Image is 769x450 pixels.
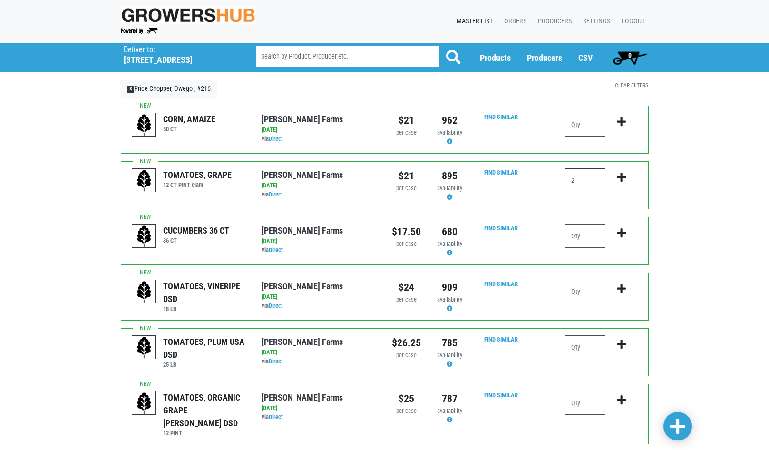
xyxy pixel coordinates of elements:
[392,240,421,249] div: per case
[565,280,605,303] input: Qty
[530,12,575,30] a: Producers
[437,129,462,136] span: availability
[132,336,156,360] img: placeholder-variety-43d6402dacf2d531de610a020419775a.svg
[132,391,156,415] img: placeholder-variety-43d6402dacf2d531de610a020419775a.svg
[163,391,247,430] div: TOMATOES, ORGANIC GRAPE [PERSON_NAME] DSD
[262,246,377,255] div: via
[262,348,377,357] div: [DATE]
[578,53,593,63] a: CSV
[262,170,343,180] a: [PERSON_NAME] Farms
[392,184,421,193] div: per case
[262,404,377,413] div: [DATE]
[615,82,648,88] a: Clear Filters
[484,225,518,232] a: Find Similar
[565,224,605,248] input: Qty
[435,280,464,295] div: 909
[392,280,421,295] div: $24
[392,168,421,184] div: $21
[435,224,464,239] div: 680
[121,28,160,34] img: Powered by Big Wheelbarrow
[435,391,464,406] div: 787
[269,302,283,309] a: Direct
[527,53,562,63] a: Producers
[132,169,156,193] img: placeholder-variety-43d6402dacf2d531de610a020419775a.svg
[435,335,464,351] div: 785
[132,225,156,248] img: placeholder-variety-43d6402dacf2d531de610a020419775a.svg
[262,357,377,366] div: via
[163,168,232,181] div: TOMATOES, GRAPE
[484,169,518,176] a: Find Similar
[565,113,605,137] input: Qty
[124,43,239,65] span: Price Chopper, Owego , #216 (42 W Main St, Owego, NY 13827, USA)
[392,295,421,304] div: per case
[262,181,377,190] div: [DATE]
[121,80,218,98] a: XPrice Chopper, Owego , #216
[392,407,421,416] div: per case
[262,135,377,144] div: via
[124,45,232,55] p: Deliver to:
[124,55,232,65] h5: [STREET_ADDRESS]
[484,336,518,343] a: Find Similar
[392,128,421,137] div: per case
[437,407,462,414] span: availability
[614,12,649,30] a: Logout
[132,280,156,304] img: placeholder-variety-43d6402dacf2d531de610a020419775a.svg
[262,237,377,246] div: [DATE]
[262,126,377,135] div: [DATE]
[269,358,283,365] a: Direct
[392,224,421,239] div: $17.50
[132,113,156,137] img: placeholder-variety-43d6402dacf2d531de610a020419775a.svg
[163,237,229,244] h6: 36 CT
[449,12,496,30] a: Master List
[565,391,605,415] input: Qty
[480,53,511,63] a: Products
[163,361,247,368] h6: 25 LB
[484,280,518,287] a: Find Similar
[392,351,421,360] div: per case
[163,335,247,361] div: TOMATOES, PLUM USA DSD
[262,190,377,199] div: via
[163,126,215,133] h6: 50 CT
[262,114,343,124] a: [PERSON_NAME] Farms
[484,113,518,120] a: Find Similar
[163,181,232,188] h6: 12 CT PINT clam
[163,224,229,237] div: CUCUMBERS 36 CT
[256,46,439,67] input: Search by Product, Producer etc.
[565,168,605,192] input: Qty
[262,281,343,291] a: [PERSON_NAME] Farms
[496,12,530,30] a: Orders
[435,168,464,184] div: 895
[127,86,135,93] span: X
[435,113,464,128] div: 962
[262,337,343,347] a: [PERSON_NAME] Farms
[575,12,614,30] a: Settings
[262,302,377,311] div: via
[392,391,421,406] div: $25
[163,113,215,126] div: CORN, AMAIZE
[437,296,462,303] span: availability
[269,135,283,142] a: Direct
[392,335,421,351] div: $26.25
[163,280,247,305] div: TOMATOES, VINERIPE DSD
[163,430,247,437] h6: 12 PINT
[262,225,343,235] a: [PERSON_NAME] Farms
[437,185,462,192] span: availability
[628,51,632,59] span: 0
[163,305,247,313] h6: 18 LB
[437,240,462,247] span: availability
[484,391,518,399] a: Find Similar
[437,352,462,359] span: availability
[269,413,283,421] a: Direct
[565,335,605,359] input: Qty
[262,413,377,422] div: via
[392,113,421,128] div: $21
[609,48,651,67] a: 0
[262,392,343,402] a: [PERSON_NAME] Farms
[269,246,283,254] a: Direct
[121,6,256,24] img: original-fc7597fdc6adbb9d0e2ae620e786d1a2.jpg
[262,293,377,302] div: [DATE]
[269,191,283,198] a: Direct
